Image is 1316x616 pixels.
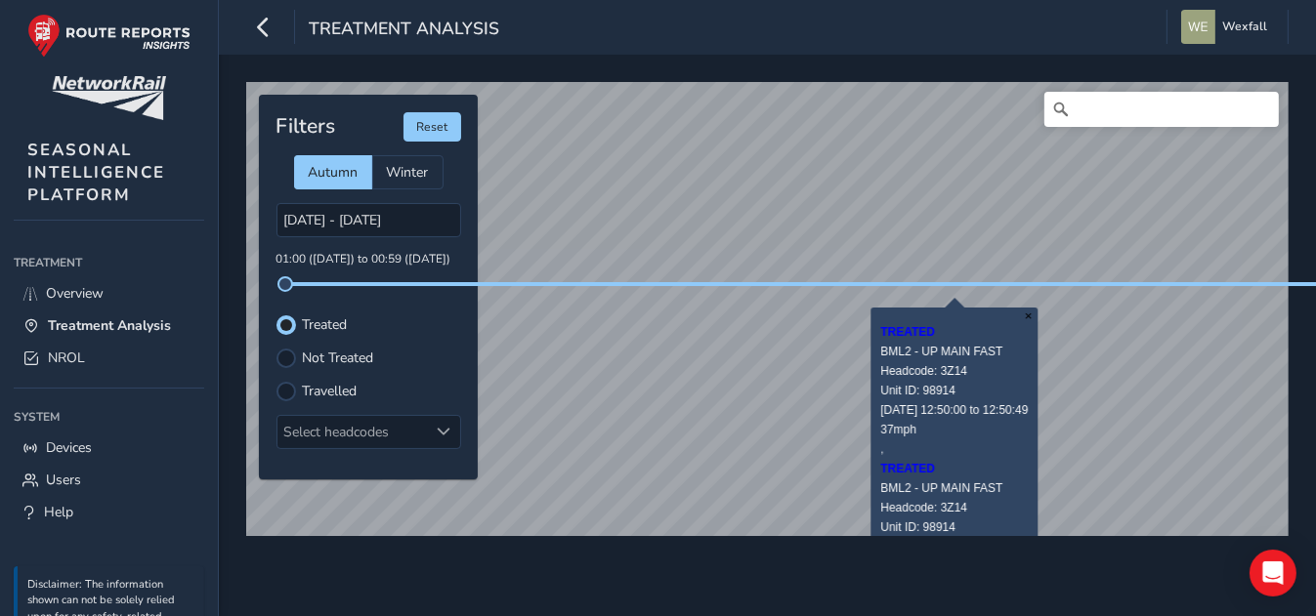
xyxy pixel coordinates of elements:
[880,420,1028,439] div: 37mph
[303,318,348,332] label: Treated
[880,361,1028,381] div: Headcode: 3Z14
[303,385,358,398] label: Travelled
[27,139,165,206] span: SEASONAL INTELLIGENCE PLATFORM
[1019,308,1039,324] button: Close popup
[303,351,374,365] label: Not Treated
[1181,10,1274,44] button: Wexfall
[294,155,372,189] div: Autumn
[1250,550,1296,596] div: Open Intercom Messenger
[880,342,1028,361] div: BML2 - UP MAIN FAST
[880,498,1028,517] div: Headcode: 3Z14
[14,309,204,342] a: Treatment Analysis
[14,431,204,464] a: Devices
[1044,92,1279,127] input: Search
[52,76,166,120] img: customer logo
[309,17,499,44] span: Treatment Analysis
[1222,10,1267,44] span: Wexfall
[880,381,1028,400] div: Unit ID: 98914
[387,163,429,182] span: Winter
[880,517,1028,537] div: Unit ID: 98914
[14,496,204,528] a: Help
[880,322,1028,342] div: TREATED
[277,416,428,448] div: Select headcodes
[14,277,204,309] a: Overview
[1181,10,1215,44] img: diamond-layout
[14,342,204,374] a: NROL
[309,163,359,182] span: Autumn
[880,400,1028,420] div: [DATE] 12:50:00 to 12:50:49
[27,14,191,58] img: rr logo
[246,82,1289,548] canvas: Map
[46,471,81,489] span: Users
[44,503,73,521] span: Help
[880,459,1028,478] div: TREATED
[14,464,204,496] a: Users
[276,251,461,268] p: 01:00 ([DATE]) to 00:59 ([DATE])
[14,248,204,277] div: Treatment
[880,478,1028,498] div: BML2 - UP MAIN FAST
[14,402,204,431] div: System
[46,438,92,457] span: Devices
[403,112,461,142] button: Reset
[276,114,336,139] h4: Filters
[48,316,171,335] span: Treatment Analysis
[46,284,104,303] span: Overview
[48,349,85,367] span: NROL
[372,155,444,189] div: Winter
